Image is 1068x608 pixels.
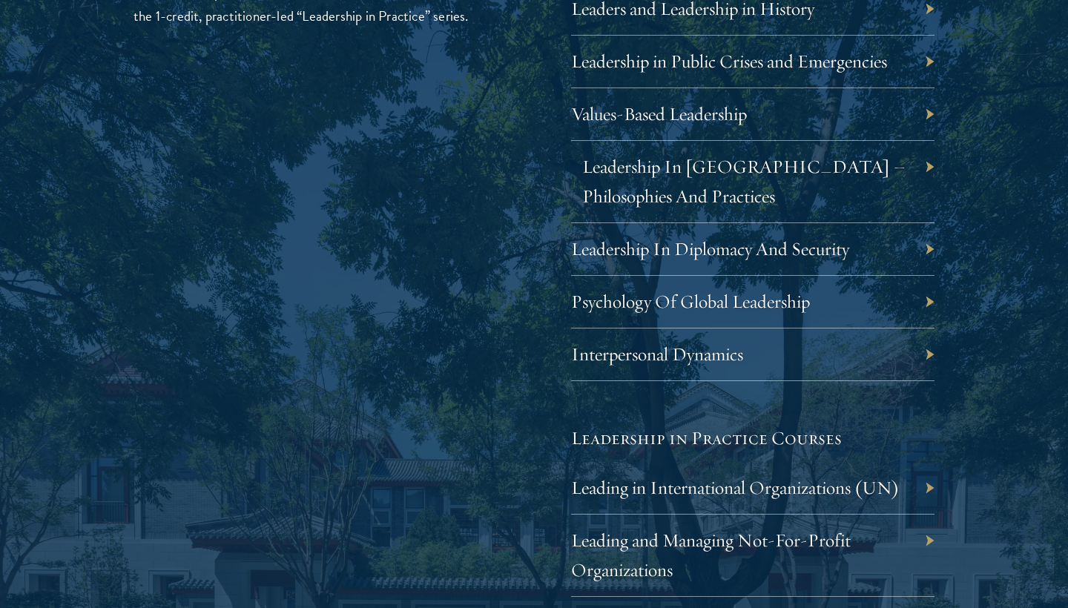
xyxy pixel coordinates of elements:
a: Leading in International Organizations (UN) [571,476,900,499]
a: Leading and Managing Not-For-Profit Organizations [571,529,851,581]
a: Leadership In [GEOGRAPHIC_DATA] – Philosophies And Practices [582,155,906,208]
a: Values-Based Leadership [571,102,747,125]
a: Leadership in Public Crises and Emergencies [571,50,887,73]
h5: Leadership in Practice Courses [571,426,934,451]
a: Leadership In Diplomacy And Security [571,237,849,260]
a: Interpersonal Dynamics [571,343,743,366]
a: Psychology Of Global Leadership [571,290,810,313]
